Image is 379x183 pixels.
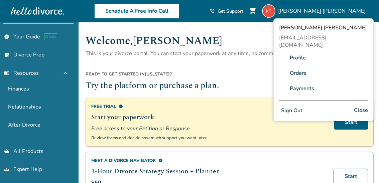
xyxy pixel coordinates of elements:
[91,112,326,122] h2: Start your paperwork
[262,4,275,18] img: kltdycus@gmail.com
[61,69,70,77] span: expand_less
[218,8,243,14] span: Get Support
[290,51,306,64] a: Profile
[4,52,9,57] span: list_alt_check
[249,7,257,15] span: shopping_cart
[4,167,9,172] span: groups
[91,166,326,176] h2: 1-Hour Divorce Strategy Session + Planner
[279,54,287,62] img: A
[91,104,326,110] div: Free Trial
[279,106,304,116] button: Sign Out
[86,71,145,77] span: Ready to get started in
[119,104,123,109] span: info
[354,106,368,116] span: Close
[290,67,306,79] a: Orders
[4,70,9,76] span: menu_book
[91,158,326,164] div: Meet a divorce navigator
[278,7,368,15] span: [PERSON_NAME] [PERSON_NAME]
[4,34,9,39] span: explore
[279,34,368,49] span: [EMAIL_ADDRESS][DOMAIN_NAME]
[91,135,326,141] p: Review forms and decide how much support you want later.
[290,82,314,95] a: Payments
[86,49,374,58] p: This is your divorce portal. You can start your paperwork at any time, no commitment needed.
[210,8,243,14] a: phone_in_talkGet Support
[44,33,57,40] span: AI beta
[4,149,9,154] span: shopping_basket
[279,69,287,77] img: P
[279,84,287,93] img: P
[158,158,163,163] span: info
[210,8,215,14] span: phone_in_talk
[86,33,374,49] h1: Welcome, [PERSON_NAME]
[334,115,368,130] a: Start
[86,80,374,93] h2: Try the platform or purchase a plan.
[4,69,39,77] span: Resources
[91,125,326,132] span: Free access to your Petition or Response
[346,151,379,183] iframe: Chat Widget
[94,3,179,19] a: Schedule A Free Info Call
[86,71,374,80] div: [US_STATE] ?
[279,24,368,31] span: [PERSON_NAME] [PERSON_NAME]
